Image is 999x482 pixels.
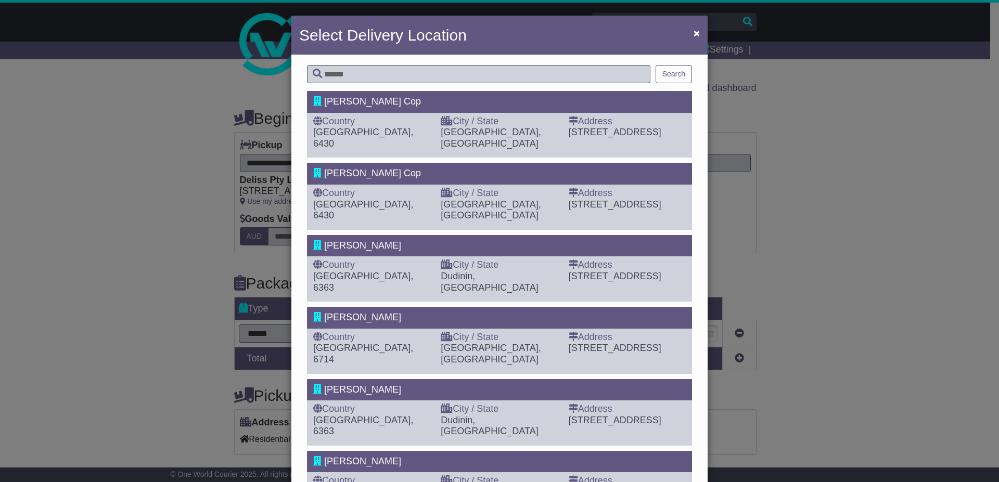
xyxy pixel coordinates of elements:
span: Dudinin, [GEOGRAPHIC_DATA] [441,415,538,437]
span: [GEOGRAPHIC_DATA], 6430 [313,127,413,149]
span: [PERSON_NAME] [324,384,401,395]
span: [GEOGRAPHIC_DATA], 6430 [313,199,413,221]
span: Dudinin, [GEOGRAPHIC_DATA] [441,271,538,293]
div: City / State [441,116,558,127]
div: City / State [441,259,558,271]
span: [STREET_ADDRESS] [569,127,661,137]
span: [GEOGRAPHIC_DATA], [GEOGRAPHIC_DATA] [441,343,541,364]
span: [STREET_ADDRESS] [569,271,661,281]
div: City / State [441,332,558,343]
span: [STREET_ADDRESS] [569,199,661,210]
div: Address [569,188,686,199]
span: [GEOGRAPHIC_DATA], 6714 [313,343,413,364]
span: [STREET_ADDRESS] [569,343,661,353]
span: [GEOGRAPHIC_DATA], [GEOGRAPHIC_DATA] [441,199,541,221]
div: Country [313,188,430,199]
div: City / State [441,403,558,415]
span: [STREET_ADDRESS] [569,415,661,425]
div: Country [313,116,430,127]
span: [PERSON_NAME] [324,312,401,322]
div: Country [313,332,430,343]
span: [PERSON_NAME] [324,456,401,466]
span: × [694,27,700,39]
div: Country [313,259,430,271]
span: [PERSON_NAME] [324,240,401,251]
div: Address [569,259,686,271]
span: [GEOGRAPHIC_DATA], 6363 [313,415,413,437]
div: Address [569,116,686,127]
button: Close [688,22,705,44]
span: [PERSON_NAME] Cop [324,96,421,107]
span: [PERSON_NAME] Cop [324,168,421,178]
div: City / State [441,188,558,199]
div: Address [569,332,686,343]
h4: Select Delivery Location [299,23,467,47]
div: Address [569,403,686,415]
div: Country [313,403,430,415]
span: [GEOGRAPHIC_DATA], [GEOGRAPHIC_DATA] [441,127,541,149]
span: [GEOGRAPHIC_DATA], 6363 [313,271,413,293]
button: Search [656,65,692,83]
